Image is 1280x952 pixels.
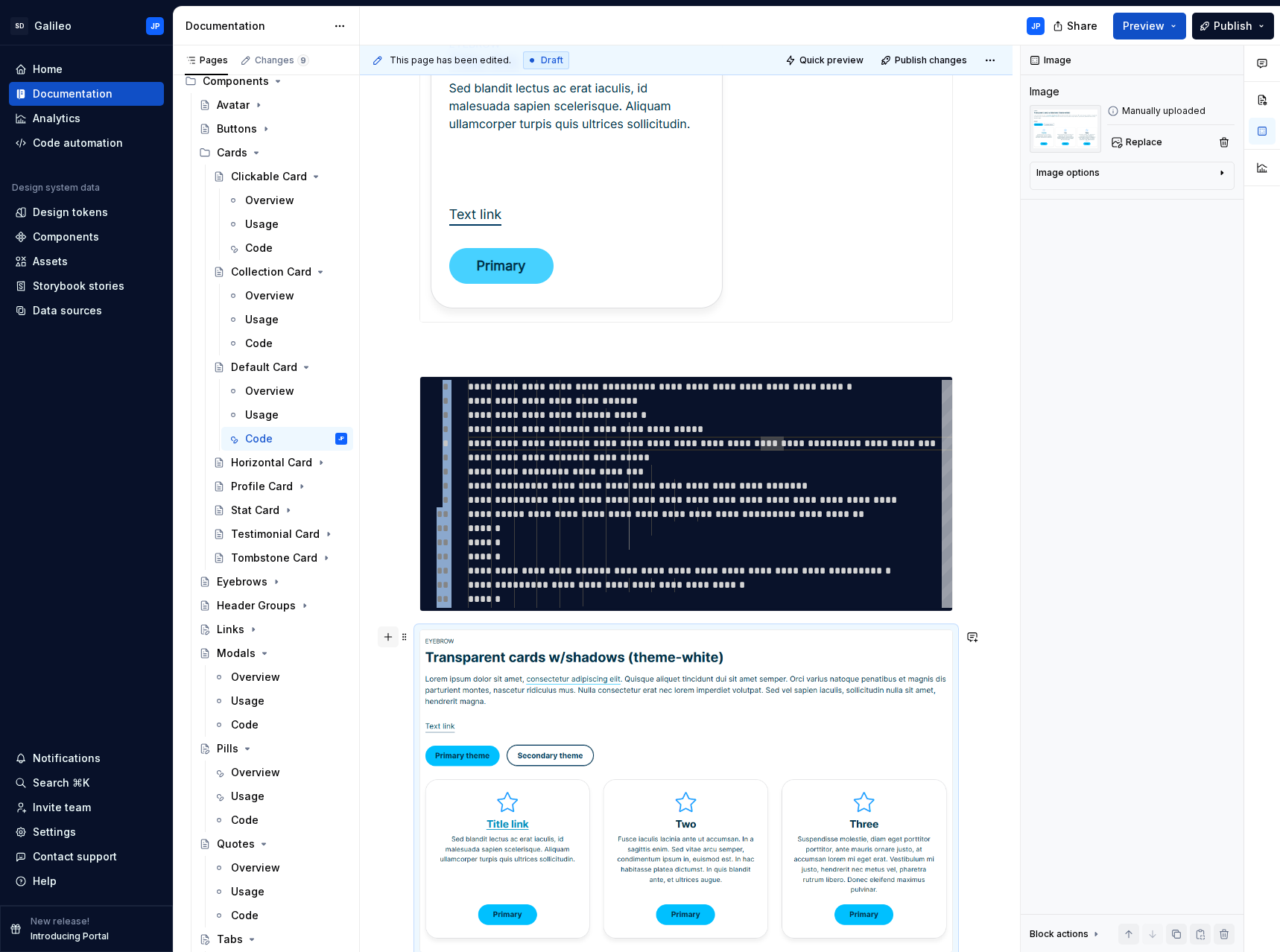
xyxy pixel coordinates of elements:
div: Contact support [33,849,117,864]
a: Overview [207,761,353,784]
div: Galileo [34,19,72,34]
div: Links [217,622,244,637]
a: Buttons [193,117,353,141]
div: Components [203,74,269,89]
div: Usage [231,884,264,899]
button: Replace [1107,132,1169,153]
div: Buttons [217,121,257,136]
div: Storybook stories [33,279,124,293]
div: Block actions [1030,928,1089,940]
a: Assets [9,250,164,273]
a: Design tokens [9,200,164,224]
a: Header Groups [193,594,353,618]
img: 15b3eaba-72ba-4a5b-a925-9907886baabe.png [1030,105,1101,153]
a: Avatar [193,93,353,117]
div: Usage [245,312,279,327]
div: Documentation [33,86,113,101]
span: This page has been edited. [390,54,511,66]
a: Code [207,904,353,927]
div: Testimonial Card [231,527,320,542]
a: Overview [221,188,353,212]
div: Image [1030,84,1059,99]
a: Overview [221,379,353,403]
div: Notifications [33,751,101,766]
button: Search ⌘K [9,771,164,795]
a: Components [9,225,164,249]
div: Overview [245,288,294,303]
span: Quick preview [799,54,864,66]
a: Invite team [9,796,164,819]
a: Usage [207,880,353,904]
div: Quotes [217,837,255,851]
div: Pills [217,741,238,756]
a: Pills [193,737,353,761]
div: Changes [255,54,309,66]
a: Overview [207,665,353,689]
span: Preview [1123,19,1165,34]
div: Overview [231,765,280,780]
button: Publish changes [876,50,974,71]
span: 9 [297,54,309,66]
div: Code [231,813,259,828]
a: Code [207,808,353,832]
div: Tabs [217,932,243,947]
a: Stat Card [207,498,353,522]
div: Header Groups [217,598,296,613]
div: Usage [231,789,264,804]
a: Settings [9,820,164,844]
div: Cards [217,145,247,160]
div: Profile Card [231,479,293,494]
div: Pages [185,54,228,66]
span: Draft [541,54,563,66]
div: Code [231,908,259,923]
a: Code [221,331,353,355]
div: Stat Card [231,503,279,518]
a: Documentation [9,82,164,106]
div: Assets [33,254,68,269]
button: Image options [1036,167,1228,185]
a: Analytics [9,107,164,130]
div: Invite team [33,800,91,815]
div: Code [231,717,259,732]
div: SD [10,17,28,35]
a: Quotes [193,832,353,856]
div: Tombstone Card [231,550,317,565]
p: Introducing Portal [31,930,109,942]
button: Help [9,869,164,893]
div: Eyebrows [217,574,267,589]
div: Design tokens [33,205,108,220]
div: Documentation [186,19,326,34]
div: Code [245,241,273,256]
div: Overview [231,670,280,685]
div: Usage [245,217,279,232]
a: Modals [193,641,353,665]
a: Usage [207,784,353,808]
div: JP [338,431,344,446]
div: JP [151,20,160,32]
div: Default Card [231,360,297,375]
p: New release! [31,915,89,927]
div: Block actions [1030,924,1102,945]
span: Publish [1214,19,1252,34]
span: Publish changes [895,54,967,66]
div: Analytics [33,111,80,126]
button: Quick preview [781,50,870,71]
div: Code [245,431,273,446]
a: Default Card [207,355,353,379]
span: Share [1067,19,1097,34]
a: Code [221,236,353,260]
a: Usage [221,212,353,236]
div: JP [1031,20,1041,32]
div: Data sources [33,303,102,318]
div: Usage [231,694,264,708]
div: Components [33,229,99,244]
a: Tombstone Card [207,546,353,570]
div: Overview [245,384,294,399]
a: Clickable Card [207,165,353,188]
a: Overview [221,284,353,308]
button: Contact support [9,845,164,869]
a: Links [193,618,353,641]
div: Settings [33,825,76,840]
a: Collection Card [207,260,353,284]
div: Components [179,69,353,93]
